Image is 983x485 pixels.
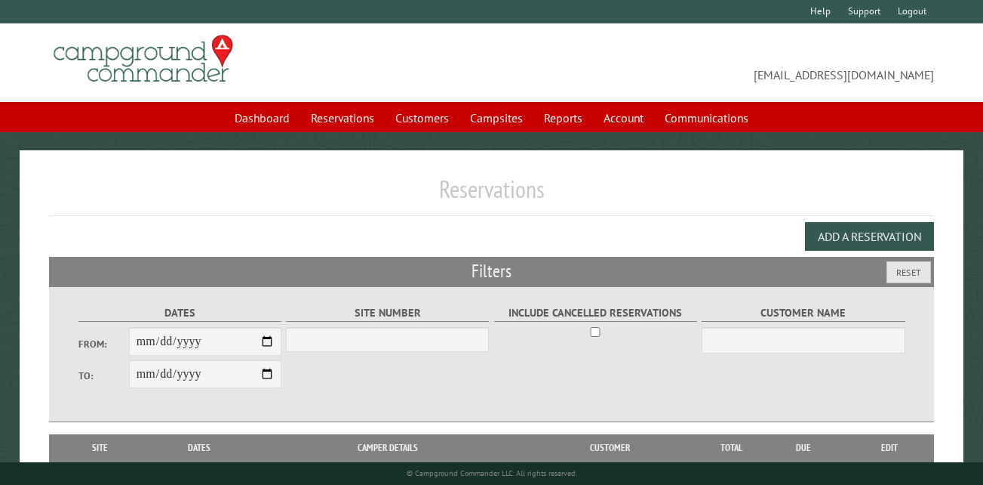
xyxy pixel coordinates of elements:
[49,29,238,88] img: Campground Commander
[494,304,697,322] label: Include Cancelled Reservations
[492,42,934,84] span: [EMAIL_ADDRESS][DOMAIN_NAME]
[845,434,934,462] th: Edit
[78,337,129,351] label: From:
[407,468,577,478] small: © Campground Commander LLC. All rights reserved.
[386,103,458,132] a: Customers
[805,222,934,251] button: Add a Reservation
[256,434,519,462] th: Camper Details
[762,434,845,462] th: Due
[49,175,934,216] h1: Reservations
[143,434,256,462] th: Dates
[461,103,532,132] a: Campsites
[656,103,757,132] a: Communications
[519,434,702,462] th: Customer
[78,369,129,383] label: To:
[78,304,281,322] label: Dates
[57,434,143,462] th: Site
[535,103,591,132] a: Reports
[702,304,905,322] label: Customer Name
[226,103,299,132] a: Dashboard
[286,304,489,322] label: Site Number
[594,103,653,132] a: Account
[49,257,934,286] h2: Filters
[886,261,931,283] button: Reset
[302,103,383,132] a: Reservations
[702,434,762,462] th: Total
